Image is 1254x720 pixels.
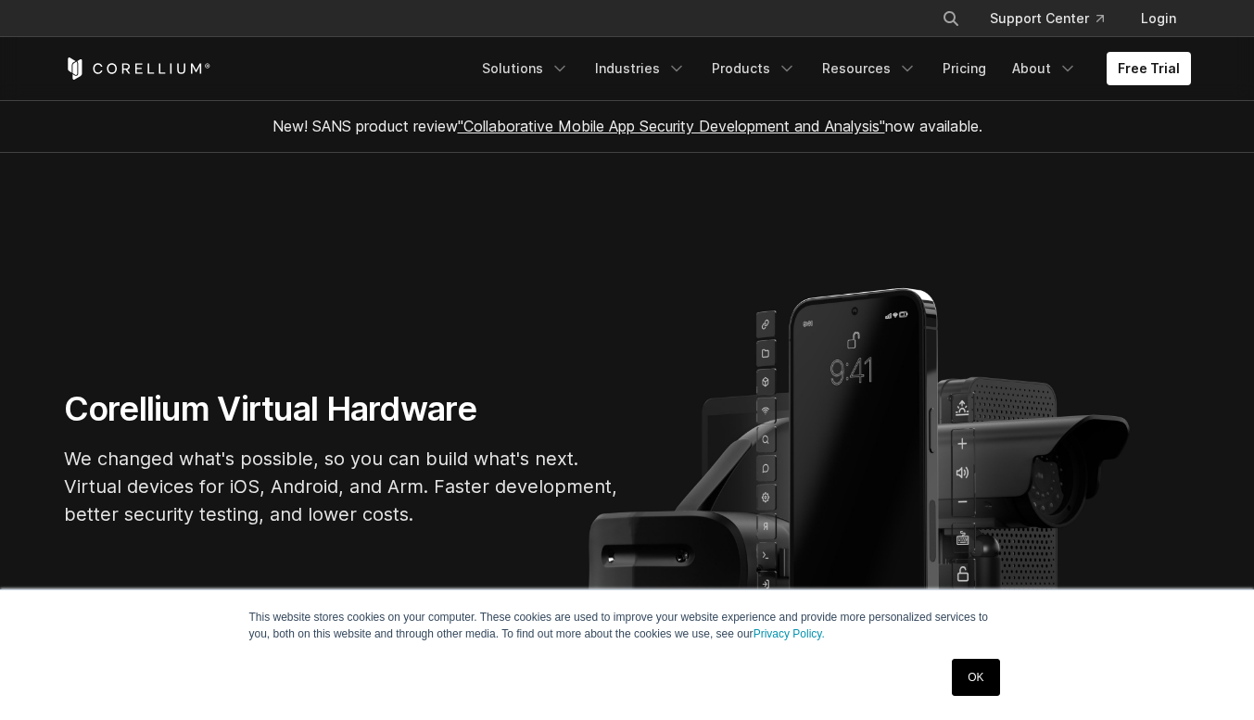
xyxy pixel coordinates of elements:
div: Navigation Menu [471,52,1191,85]
a: OK [952,659,999,696]
a: Resources [811,52,928,85]
a: "Collaborative Mobile App Security Development and Analysis" [458,117,885,135]
div: Navigation Menu [919,2,1191,35]
a: Solutions [471,52,580,85]
a: Free Trial [1107,52,1191,85]
a: Products [701,52,807,85]
span: New! SANS product review now available. [272,117,982,135]
a: Support Center [975,2,1119,35]
p: This website stores cookies on your computer. These cookies are used to improve your website expe... [249,609,1006,642]
a: Corellium Home [64,57,211,80]
p: We changed what's possible, so you can build what's next. Virtual devices for iOS, Android, and A... [64,445,620,528]
a: Pricing [931,52,997,85]
a: About [1001,52,1088,85]
button: Search [934,2,968,35]
a: Privacy Policy. [754,627,825,640]
h1: Corellium Virtual Hardware [64,388,620,430]
a: Industries [584,52,697,85]
a: Login [1126,2,1191,35]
